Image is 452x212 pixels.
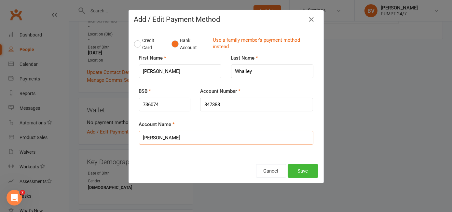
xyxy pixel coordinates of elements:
[213,37,315,51] a: Use a family member's payment method instead
[139,120,175,128] label: Account Name
[256,164,286,178] button: Cancel
[7,190,22,205] iframe: Intercom live chat
[200,87,240,95] label: Account Number
[134,15,318,23] h4: Add / Edit Payment Method
[139,98,191,111] input: NNNNNN
[307,14,317,25] button: Close
[20,190,25,195] span: 2
[139,87,151,95] label: BSB
[139,54,167,62] label: First Name
[171,34,208,54] button: Bank Account
[134,34,165,54] button: Credit Card
[288,164,318,178] button: Save
[231,54,258,62] label: Last Name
